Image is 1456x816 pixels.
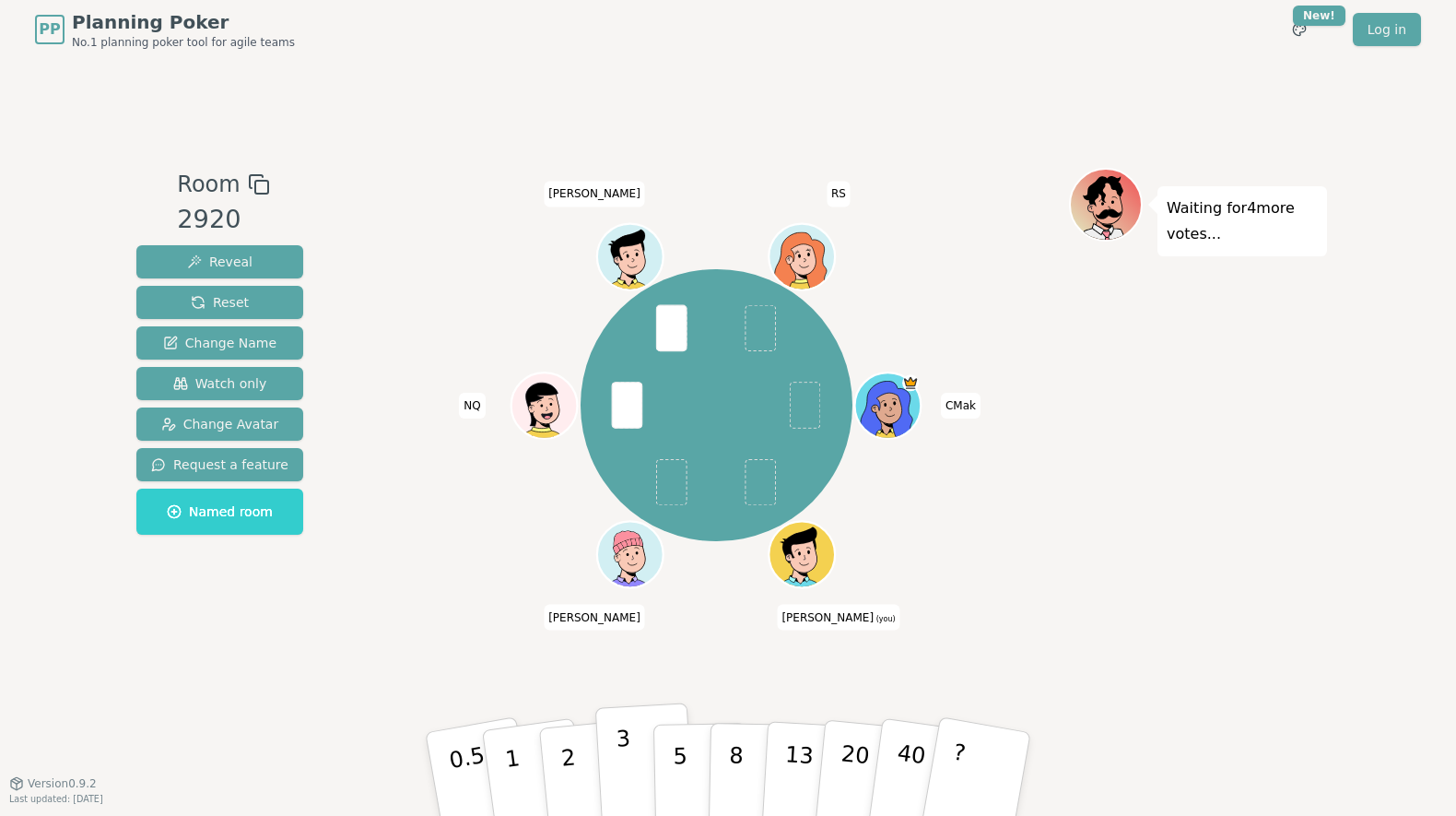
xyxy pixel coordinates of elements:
[187,253,252,271] span: Reveal
[177,201,269,239] div: 2920
[72,35,295,50] span: No.1 planning poker tool for agile teams
[941,393,980,419] span: Click to change your name
[1293,6,1345,26] div: New!
[173,374,267,393] span: Watch only
[9,776,97,791] button: Version0.9.2
[136,408,303,441] button: Change Avatar
[9,794,103,804] span: Last updated: [DATE]
[777,604,899,630] span: Click to change your name
[827,181,851,207] span: Click to change your name
[163,334,276,352] span: Change Name
[161,415,279,433] span: Change Avatar
[544,181,645,207] span: Click to change your name
[39,18,60,41] span: PP
[136,326,303,360] button: Change Name
[136,286,303,319] button: Reset
[136,489,303,535] button: Named room
[771,523,833,585] button: Click to change your avatar
[35,9,295,50] a: PPPlanning PokerNo.1 planning poker tool for agile teams
[191,293,249,312] span: Reset
[167,503,273,521] span: Named room
[28,776,97,791] span: Version 0.9.2
[72,9,295,35] span: Planning Poker
[1283,13,1316,46] button: New!
[544,604,645,630] span: Click to change your name
[151,455,288,474] span: Request a feature
[874,614,896,622] span: (you)
[903,374,920,391] span: CMak is the host
[1167,195,1318,247] p: Waiting for 4 more votes...
[136,245,303,278] button: Reveal
[1353,13,1421,46] a: Log in
[459,393,485,419] span: Click to change your name
[177,168,240,201] span: Room
[136,448,303,481] button: Request a feature
[136,367,303,400] button: Watch only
